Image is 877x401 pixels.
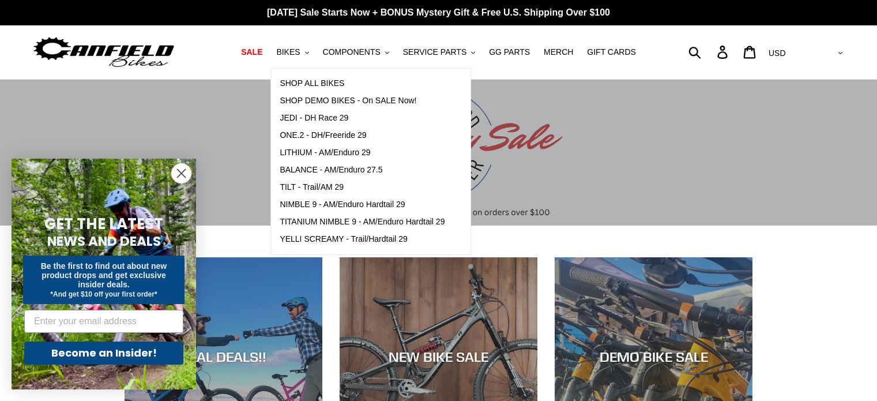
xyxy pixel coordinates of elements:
[397,44,481,60] button: SERVICE PARTS
[280,113,348,123] span: JEDI - DH Race 29
[271,127,453,144] a: ONE.2 - DH/Freeride 29
[24,342,183,365] button: Become an Insider!
[235,44,268,60] a: SALE
[271,110,453,127] a: JEDI - DH Race 29
[317,44,395,60] button: COMPONENTS
[270,44,314,60] button: BIKES
[24,310,183,333] input: Enter your email address
[483,44,536,60] a: GG PARTS
[581,44,642,60] a: GIFT CARDS
[695,39,724,65] input: Search
[271,231,453,248] a: YELLI SCREAMY - Trail/Hardtail 29
[489,47,530,57] span: GG PARTS
[44,213,163,234] span: GET THE LATEST
[555,348,752,365] div: DEMO BIKE SALE
[271,196,453,213] a: NIMBLE 9 - AM/Enduro Hardtail 29
[271,75,453,92] a: SHOP ALL BIKES
[280,78,344,88] span: SHOP ALL BIKES
[171,163,191,183] button: Close dialog
[271,179,453,196] a: TILT - Trail/AM 29
[280,182,344,192] span: TILT - Trail/AM 29
[544,47,573,57] span: MERCH
[280,200,405,209] span: NIMBLE 9 - AM/Enduro Hardtail 29
[50,290,157,298] span: *And get $10 off your first order*
[47,232,161,250] span: NEWS AND DEALS
[280,165,382,175] span: BALANCE - AM/Enduro 27.5
[271,144,453,162] a: LITHIUM - AM/Enduro 29
[32,34,176,70] img: Canfield Bikes
[241,47,262,57] span: SALE
[271,213,453,231] a: TITANIUM NIMBLE 9 - AM/Enduro Hardtail 29
[280,96,416,106] span: SHOP DEMO BIKES - On SALE Now!
[41,261,167,289] span: Be the first to find out about new product drops and get exclusive insider deals.
[587,47,636,57] span: GIFT CARDS
[276,47,300,57] span: BIKES
[538,44,579,60] a: MERCH
[280,148,370,158] span: LITHIUM - AM/Enduro 29
[323,47,381,57] span: COMPONENTS
[403,47,466,57] span: SERVICE PARTS
[280,217,445,227] span: TITANIUM NIMBLE 9 - AM/Enduro Hardtail 29
[271,92,453,110] a: SHOP DEMO BIKES - On SALE Now!
[125,348,322,365] div: REAL DEALS!!
[280,130,366,140] span: ONE.2 - DH/Freeride 29
[280,234,408,244] span: YELLI SCREAMY - Trail/Hardtail 29
[271,162,453,179] a: BALANCE - AM/Enduro 27.5
[340,348,537,365] div: NEW BIKE SALE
